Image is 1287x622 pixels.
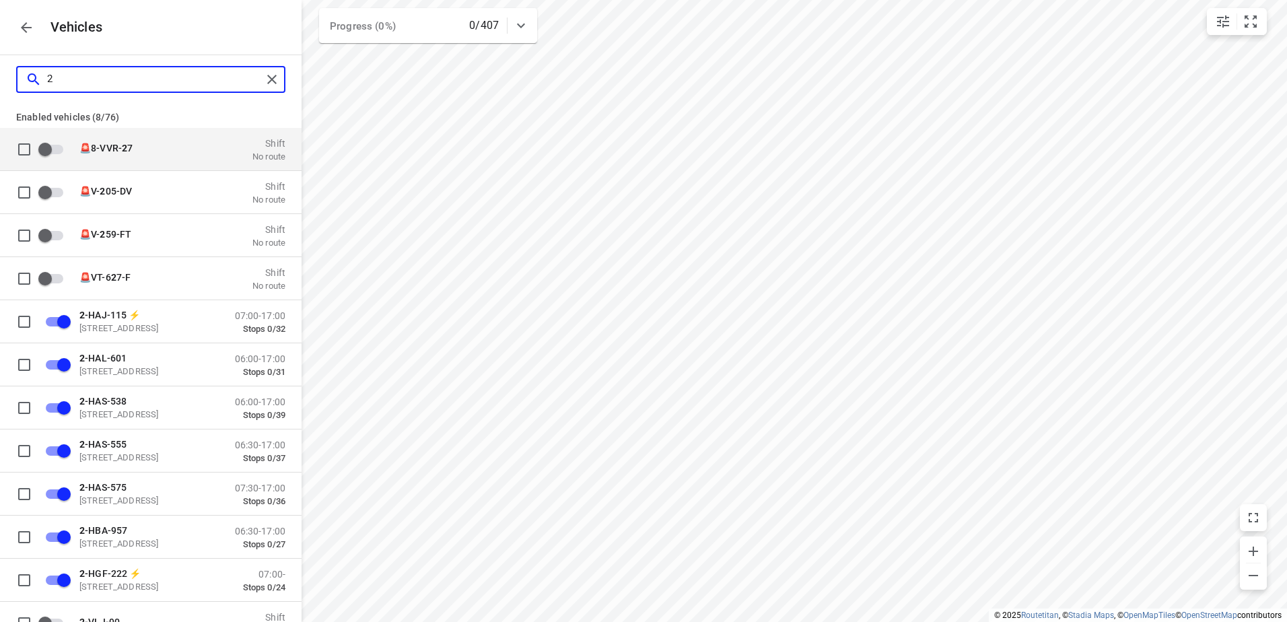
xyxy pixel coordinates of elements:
p: 06:00-17:00 [235,353,285,364]
p: Stops 0/37 [235,452,285,463]
span: -HAS-555 [79,438,127,449]
span: Disable [38,308,71,334]
span: Enable [38,222,71,248]
p: Stops 0/31 [235,366,285,377]
p: Stops 0/39 [235,409,285,420]
p: No route [252,194,285,205]
p: 06:00-17:00 [235,396,285,407]
p: 0/407 [469,18,499,34]
span: Disable [38,524,71,549]
p: Shift [252,180,285,191]
span: Disable [38,481,71,506]
b: 2 [79,395,85,406]
span: -HBA-957 [79,524,127,535]
span: -HAS-538 [79,395,127,406]
p: [STREET_ADDRESS] [79,495,214,506]
a: OpenMapTiles [1123,611,1175,620]
b: 2 [79,352,85,363]
input: Search vehicles [47,69,262,90]
span: Progress (0%) [330,20,396,32]
b: 2 [79,309,85,320]
li: © 2025 , © , © © contributors [994,611,1282,620]
span: -HAS-575 [79,481,127,492]
span: Disable [38,351,71,377]
b: 2 [111,271,116,282]
a: Routetitan [1021,611,1059,620]
span: Enable [38,136,71,162]
a: OpenStreetMap [1181,611,1237,620]
span: -HGF-222 ⚡ [79,567,141,578]
button: Map settings [1210,8,1237,35]
p: [STREET_ADDRESS] [79,452,214,462]
div: small contained button group [1207,8,1267,35]
p: Shift [252,223,285,234]
b: 2 [100,185,105,196]
p: 06:30-17:00 [235,439,285,450]
span: -HAL-601 [79,352,127,363]
button: Fit zoom [1237,8,1264,35]
p: [STREET_ADDRESS] [79,538,214,549]
b: 2 [79,481,85,492]
p: Stops 0/24 [243,582,285,592]
p: 06:30-17:00 [235,525,285,536]
div: Progress (0%)0/407 [319,8,537,43]
b: 2 [100,228,105,239]
p: Shift [252,267,285,277]
p: 07:30-17:00 [235,482,285,493]
span: -HAJ-115 ⚡ [79,309,140,320]
p: Stops 0/27 [235,539,285,549]
p: No route [252,280,285,291]
b: 2 [122,142,127,153]
p: Stops 0/32 [235,323,285,334]
span: Enable [38,179,71,205]
p: 07:00- [243,568,285,579]
span: 🚨VT-6 7-F [79,271,131,282]
p: [STREET_ADDRESS] [79,366,214,376]
p: Shift [252,137,285,148]
a: Stadia Maps [1068,611,1114,620]
b: 2 [79,567,85,578]
p: Vehicles [40,20,103,35]
p: [STREET_ADDRESS] [79,409,214,419]
span: 🚨V- 59-FT [79,228,131,239]
span: Enable [38,265,71,291]
b: 2 [79,438,85,449]
p: 07:00-17:00 [235,310,285,320]
p: [STREET_ADDRESS] [79,322,214,333]
p: No route [252,237,285,248]
p: Stops 0/36 [235,495,285,506]
p: [STREET_ADDRESS] [79,581,214,592]
span: Disable [38,394,71,420]
span: Disable [38,438,71,463]
b: 2 [79,524,85,535]
p: No route [252,151,285,162]
span: 🚨8-VVR- 7 [79,142,133,153]
span: 🚨V- 05-DV [79,185,132,196]
p: Shift [252,611,285,622]
span: Disable [38,567,71,592]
